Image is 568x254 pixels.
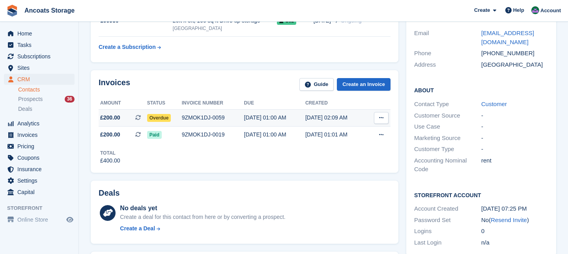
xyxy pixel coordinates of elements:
[244,114,305,122] div: [DATE] 01:00 AM
[414,100,481,109] div: Contact Type
[481,156,548,174] div: rent
[120,204,285,213] div: No deals yet
[120,224,155,233] div: Create a Deal
[17,214,65,225] span: Online Store
[414,86,548,94] h2: About
[481,122,548,131] div: -
[6,5,18,17] img: stora-icon-8386f47178a22dfd0bd8f6a31ec36ba5ce8667c1dd55bd0f319d3a0aa187defe.svg
[17,28,65,39] span: Home
[491,217,527,223] a: Resend Invite
[414,238,481,247] div: Last Login
[481,145,548,154] div: -
[305,131,366,139] div: [DATE] 01:01 AM
[99,40,161,54] a: Create a Subscription
[4,118,75,129] a: menu
[99,78,130,91] h2: Invoices
[513,6,524,14] span: Help
[65,96,75,103] div: 36
[182,114,244,122] div: 9ZMOK1DJ-0059
[18,95,75,103] a: Prospects 36
[17,152,65,163] span: Coupons
[414,227,481,236] div: Logins
[4,51,75,62] a: menu
[147,131,162,139] span: Paid
[4,129,75,140] a: menu
[17,175,65,186] span: Settings
[414,60,481,69] div: Address
[147,97,182,110] th: Status
[540,7,561,15] span: Account
[147,114,171,122] span: Overdue
[341,17,362,24] span: Ongoing
[4,164,75,175] a: menu
[481,60,548,69] div: [GEOGRAPHIC_DATA]
[4,175,75,186] a: menu
[305,97,366,110] th: Created
[489,217,529,223] span: ( )
[481,111,548,120] div: -
[414,191,548,199] h2: Storefront Account
[4,62,75,73] a: menu
[4,152,75,163] a: menu
[17,39,65,50] span: Tasks
[100,114,120,122] span: £200.00
[17,74,65,85] span: CRM
[120,213,285,221] div: Create a deal for this contact from here or by converting a prospect.
[481,227,548,236] div: 0
[244,97,305,110] th: Due
[481,101,507,107] a: Customer
[244,131,305,139] div: [DATE] 01:00 AM
[299,78,334,91] a: Guide
[120,224,285,233] a: Create a Deal
[474,6,490,14] span: Create
[4,28,75,39] a: menu
[414,204,481,213] div: Account Created
[18,86,75,93] a: Contacts
[100,149,120,157] div: Total
[4,141,75,152] a: menu
[305,114,366,122] div: [DATE] 02:09 AM
[481,30,534,45] a: [EMAIL_ADDRESS][DOMAIN_NAME]
[17,187,65,198] span: Capital
[99,97,147,110] th: Amount
[4,214,75,225] a: menu
[18,105,32,113] span: Deals
[173,25,277,32] div: [GEOGRAPHIC_DATA]
[99,189,120,198] h2: Deals
[17,118,65,129] span: Analytics
[481,204,548,213] div: [DATE] 07:25 PM
[414,134,481,143] div: Marketing Source
[7,204,78,212] span: Storefront
[17,51,65,62] span: Subscriptions
[17,164,65,175] span: Insurance
[414,145,481,154] div: Customer Type
[17,141,65,152] span: Pricing
[4,187,75,198] a: menu
[481,216,548,225] div: No
[414,49,481,58] div: Phone
[414,156,481,174] div: Accounting Nominal Code
[414,216,481,225] div: Password Set
[4,74,75,85] a: menu
[100,131,120,139] span: £200.00
[414,111,481,120] div: Customer Source
[18,95,43,103] span: Prospects
[182,97,244,110] th: Invoice number
[17,62,65,73] span: Sites
[65,215,75,224] a: Preview store
[4,39,75,50] a: menu
[481,49,548,58] div: [PHONE_NUMBER]
[414,122,481,131] div: Use Case
[18,105,75,113] a: Deals
[21,4,78,17] a: Ancoats Storage
[481,238,548,247] div: n/a
[481,134,548,143] div: -
[337,78,390,91] a: Create an Invoice
[17,129,65,140] span: Invoices
[100,157,120,165] div: £400.00
[414,29,481,47] div: Email
[99,43,156,51] div: Create a Subscription
[182,131,244,139] div: 9ZMOK1DJ-0019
